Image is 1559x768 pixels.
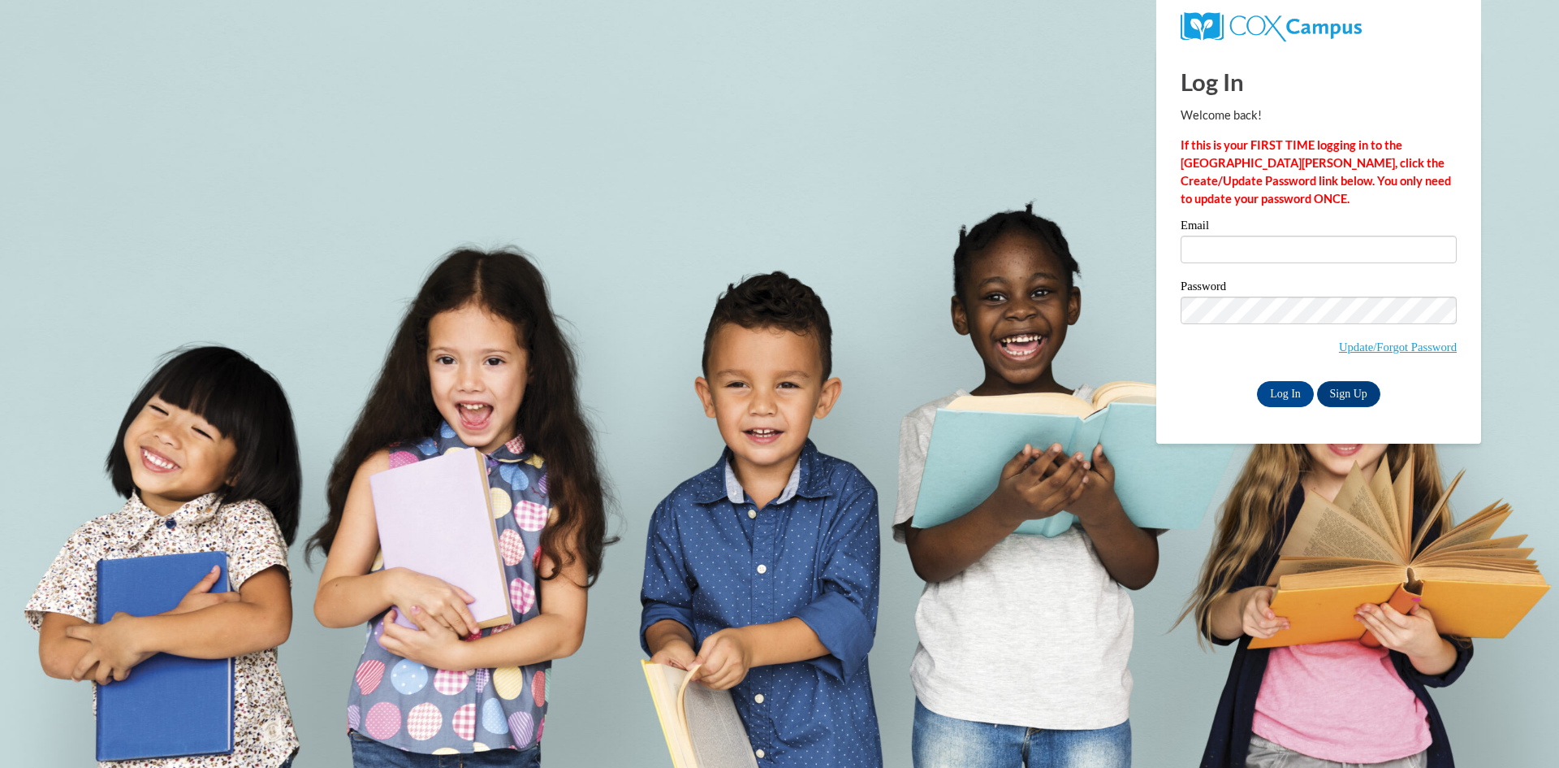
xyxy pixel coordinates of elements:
[1181,106,1457,124] p: Welcome back!
[1339,341,1457,354] a: Update/Forgot Password
[1181,219,1457,236] label: Email
[1181,138,1451,206] strong: If this is your FIRST TIME logging in to the [GEOGRAPHIC_DATA][PERSON_NAME], click the Create/Upd...
[1181,65,1457,98] h1: Log In
[1181,19,1362,33] a: COX Campus
[1257,381,1314,407] input: Log In
[1317,381,1380,407] a: Sign Up
[1181,12,1362,41] img: COX Campus
[1181,280,1457,297] label: Password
